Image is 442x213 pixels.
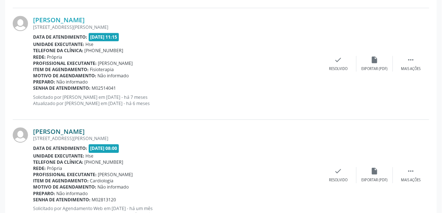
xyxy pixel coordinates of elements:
span: [DATE] 11:15 [89,33,119,41]
b: Unidade executante: [33,41,84,47]
b: Motivo de agendamento: [33,184,96,190]
span: Própria [47,54,63,60]
span: Não informado [98,73,129,79]
span: Fisioterapia [90,66,114,73]
div: Mais ações [401,66,421,71]
b: Item de agendamento: [33,178,89,184]
a: [PERSON_NAME] [33,16,85,24]
a: [PERSON_NAME] [33,127,85,135]
div: Exportar (PDF) [362,178,388,183]
b: Data de atendimento: [33,34,87,40]
div: [STREET_ADDRESS][PERSON_NAME] [33,24,320,30]
span: Não informado [57,190,88,197]
span: [DATE] 08:00 [89,144,119,152]
span: Cardiologia [90,178,114,184]
b: Item de agendamento: [33,66,89,73]
span: Não informado [98,184,129,190]
b: Senha de atendimento: [33,85,91,91]
i: check [334,167,342,175]
i: check [334,56,342,64]
span: [PERSON_NAME] [98,60,133,66]
span: M02813120 [92,197,116,203]
b: Data de atendimento: [33,145,87,151]
b: Motivo de agendamento: [33,73,96,79]
b: Senha de atendimento: [33,197,91,203]
b: Unidade executante: [33,153,84,159]
span: M02514041 [92,85,116,91]
span: [PERSON_NAME] [98,171,133,178]
span: Hse [86,153,94,159]
b: Rede: [33,165,46,171]
b: Telefone da clínica: [33,47,83,54]
i: insert_drive_file [371,167,379,175]
p: Solicitado por [PERSON_NAME] em [DATE] - há 7 meses Atualizado por [PERSON_NAME] em [DATE] - há 6... [33,94,320,106]
i:  [407,167,415,175]
b: Preparo: [33,79,55,85]
div: Resolvido [329,178,347,183]
span: [PHONE_NUMBER] [85,47,124,54]
div: Mais ações [401,178,421,183]
div: Resolvido [329,66,347,71]
span: Não informado [57,79,88,85]
div: Exportar (PDF) [362,66,388,71]
b: Telefone da clínica: [33,159,83,165]
i: insert_drive_file [371,56,379,64]
b: Preparo: [33,190,55,197]
img: img [13,16,28,31]
div: [STREET_ADDRESS][PERSON_NAME] [33,135,320,142]
b: Profissional executante: [33,60,97,66]
img: img [13,127,28,143]
i:  [407,56,415,64]
span: [PHONE_NUMBER] [85,159,124,165]
span: Própria [47,165,63,171]
b: Rede: [33,54,46,60]
span: Hse [86,41,94,47]
b: Profissional executante: [33,171,97,178]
